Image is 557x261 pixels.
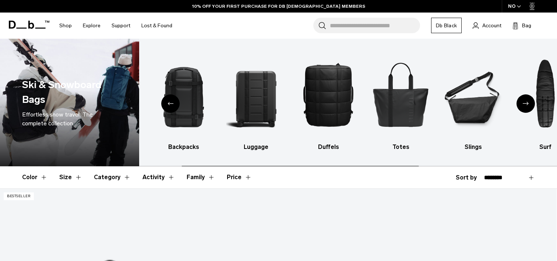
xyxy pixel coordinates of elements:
[431,18,462,33] a: Db Black
[226,50,286,139] img: Db
[443,50,503,152] li: 6 / 10
[473,21,501,30] a: Account
[299,50,358,152] li: 4 / 10
[82,50,141,139] img: Db
[94,167,131,188] button: Toggle Filter
[22,77,114,107] h1: Ski & Snowboard Bags
[299,50,358,152] a: Db Duffels
[443,143,503,152] h3: Slings
[371,50,431,139] img: Db
[142,167,175,188] button: Toggle Filter
[154,143,214,152] h3: Backpacks
[187,167,215,188] button: Toggle Filter
[522,22,531,29] span: Bag
[154,50,214,152] a: Db Backpacks
[226,143,286,152] h3: Luggage
[141,13,172,39] a: Lost & Found
[517,94,535,113] div: Next slide
[22,167,47,188] button: Toggle Filter
[482,22,501,29] span: Account
[82,50,141,152] a: Db All products
[192,3,365,10] a: 10% OFF YOUR FIRST PURCHASE FOR DB [DEMOGRAPHIC_DATA] MEMBERS
[227,167,252,188] button: Toggle Price
[83,13,101,39] a: Explore
[154,50,214,152] li: 2 / 10
[154,50,214,139] img: Db
[443,50,503,152] a: Db Slings
[4,192,34,200] p: Bestseller
[82,143,141,152] h3: All products
[512,21,531,30] button: Bag
[299,143,358,152] h3: Duffels
[371,50,431,152] li: 5 / 10
[299,50,358,139] img: Db
[371,143,431,152] h3: Totes
[22,111,93,127] span: Effortless snow travel: The complete collection.
[54,13,178,39] nav: Main Navigation
[161,94,180,113] div: Previous slide
[226,50,286,152] li: 3 / 10
[59,167,82,188] button: Toggle Filter
[226,50,286,152] a: Db Luggage
[112,13,130,39] a: Support
[443,50,503,139] img: Db
[371,50,431,152] a: Db Totes
[82,50,141,152] li: 1 / 10
[59,13,72,39] a: Shop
